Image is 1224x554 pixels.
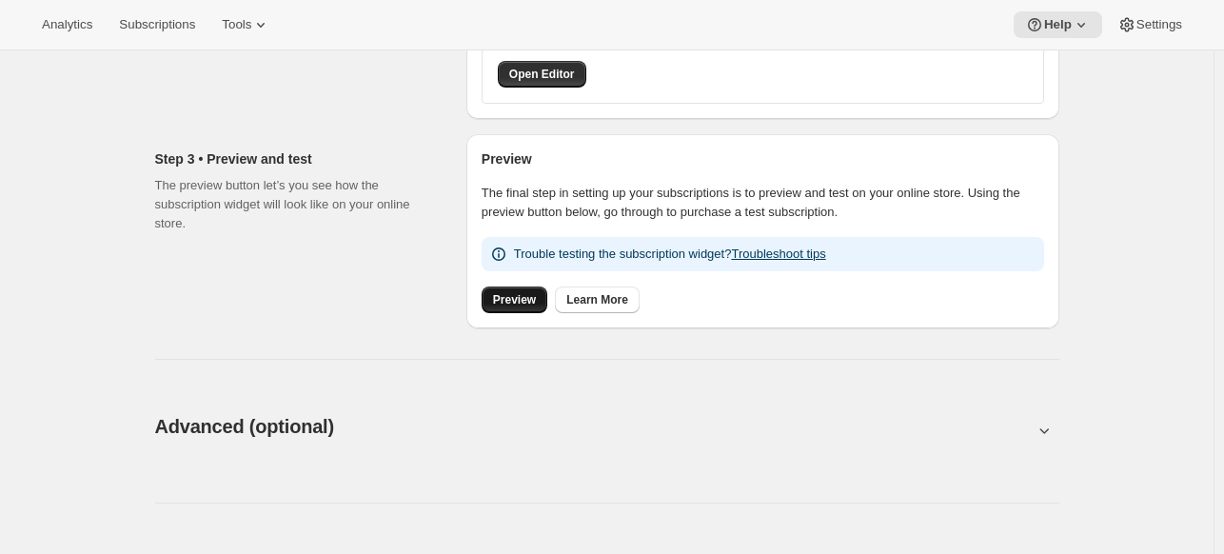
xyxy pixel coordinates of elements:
[108,11,207,38] button: Subscriptions
[1136,17,1182,32] span: Settings
[555,287,640,313] a: Learn More
[514,245,826,264] p: Trouble testing the subscription widget?
[155,176,436,233] p: The preview button let’s you see how the subscription widget will look like on your online store.
[731,247,825,261] a: Troubleshoot tips
[42,17,92,32] span: Analytics
[498,61,586,88] button: Open Editor
[493,292,536,307] span: Preview
[1014,11,1102,38] button: Help
[222,17,251,32] span: Tools
[119,17,195,32] span: Subscriptions
[566,292,628,307] span: Learn More
[509,67,575,82] span: Open Editor
[1106,11,1194,38] button: Settings
[30,11,104,38] button: Analytics
[155,149,436,168] h2: Step 3 • Preview and test
[482,184,1044,222] p: The final step in setting up your subscriptions is to preview and test on your online store. Usin...
[155,416,334,437] span: Advanced (optional)
[210,11,282,38] button: Tools
[482,287,547,313] a: Preview
[1044,17,1072,32] span: Help
[482,149,1044,168] h2: Preview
